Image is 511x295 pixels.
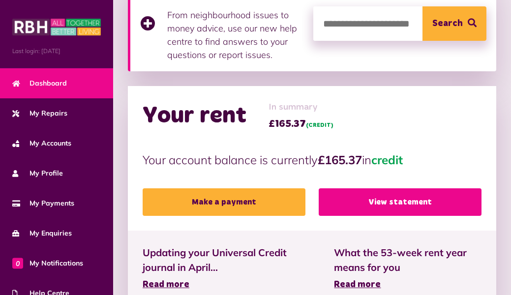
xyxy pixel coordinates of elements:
[12,258,83,268] span: My Notifications
[432,6,463,41] span: Search
[269,101,333,114] span: In summary
[143,102,246,130] h2: Your rent
[167,8,303,61] p: From neighbourhood issues to money advice, use our new help centre to find answers to your questi...
[143,188,305,216] a: Make a payment
[12,258,23,268] span: 0
[12,78,67,88] span: Dashboard
[306,122,333,128] span: (CREDIT)
[143,245,304,292] a: Updating your Universal Credit journal in April... Read more
[143,280,189,289] span: Read more
[422,6,486,41] button: Search
[334,245,481,292] a: What the 53-week rent year means for you Read more
[334,245,481,275] span: What the 53-week rent year means for you
[143,151,481,169] p: Your account balance is currently in
[371,152,403,167] span: credit
[12,17,101,37] img: MyRBH
[143,245,304,275] span: Updating your Universal Credit journal in April...
[12,108,67,118] span: My Repairs
[12,47,101,56] span: Last login: [DATE]
[319,188,481,216] a: View statement
[12,198,74,208] span: My Payments
[12,168,63,178] span: My Profile
[269,117,333,131] span: £165.37
[318,152,362,167] strong: £165.37
[12,228,72,238] span: My Enquiries
[12,138,71,148] span: My Accounts
[334,280,381,289] span: Read more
